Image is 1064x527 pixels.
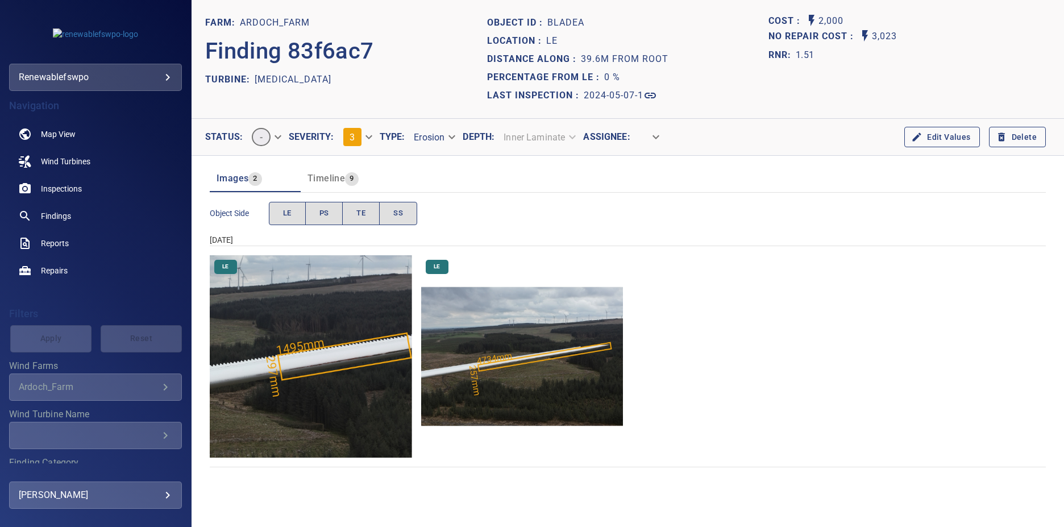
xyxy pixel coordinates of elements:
[581,52,668,66] p: 39.6m from root
[427,263,447,271] span: LE
[334,123,380,151] div: 3
[9,175,182,202] a: inspections noActive
[210,255,412,458] img: Ardoch_Farm/T3/2024-05-07-1/2024-05-07-1/image11wp13.jpg
[205,16,240,30] p: FARM:
[405,127,463,147] div: Erosion
[41,156,90,167] span: Wind Turbines
[872,29,897,44] p: 3,023
[796,48,814,62] p: 1.51
[630,127,667,147] div: ​
[255,73,331,86] p: [MEDICAL_DATA]
[989,127,1046,148] button: Delete
[9,362,182,371] label: Wind Farms
[9,308,182,319] h4: Filters
[904,127,979,148] button: Edit Values
[584,89,643,102] p: 2024-05-07-1
[487,16,547,30] p: Object ID :
[248,172,261,185] span: 2
[356,207,365,220] span: TE
[9,422,182,449] div: Wind Turbine Name
[283,207,292,220] span: LE
[289,132,334,142] label: Severity :
[240,16,310,30] p: Ardoch_Farm
[583,132,630,142] label: Assignee :
[9,410,182,419] label: Wind Turbine Name
[269,202,306,225] button: LE
[805,14,818,27] svg: Auto Cost
[9,230,182,257] a: reports noActive
[858,29,872,43] svg: Auto No Repair Cost
[768,31,858,42] h1: No Repair Cost :
[19,486,172,504] div: [PERSON_NAME]
[379,202,417,225] button: SS
[41,128,76,140] span: Map View
[768,46,814,64] span: The ratio of the additional incurred cost of repair in 1 year and the cost of repairing today. Fi...
[9,64,182,91] div: renewablefswpo
[319,207,329,220] span: PS
[768,29,858,44] span: Projected additional costs incurred by waiting 1 year to repair. This is a function of possible i...
[487,89,584,102] p: Last Inspection :
[9,148,182,175] a: windturbines noActive
[210,208,269,219] span: Object Side
[9,458,182,467] label: Finding Category
[421,255,624,458] img: Ardoch_Farm/T3/2024-05-07-1/2024-05-07-1/image12wp14.jpg
[217,173,248,184] span: Images
[210,234,1046,246] div: [DATE]
[768,16,805,27] h1: Cost :
[350,132,355,143] span: 3
[487,34,546,48] p: Location :
[768,14,805,29] span: The base labour and equipment costs to repair the finding. Does not include the loss of productio...
[9,100,182,111] h4: Navigation
[305,202,343,225] button: PS
[205,73,255,86] p: TURBINE:
[584,89,657,102] a: 2024-05-07-1
[307,173,345,184] span: Timeline
[9,121,182,148] a: map noActive
[487,52,581,66] p: Distance along :
[9,202,182,230] a: findings noActive
[269,202,417,225] div: objectSide
[9,257,182,284] a: repairs noActive
[487,70,604,84] p: Percentage from LE :
[463,132,494,142] label: Depth :
[205,34,374,68] p: Finding 83f6ac7
[41,238,69,249] span: Reports
[253,132,269,143] span: -
[53,28,138,40] img: renewablefswpo-logo
[19,381,159,392] div: Ardoch_Farm
[768,48,796,62] h1: RNR:
[243,123,289,151] div: -
[41,183,82,194] span: Inspections
[205,132,243,142] label: Status :
[547,16,584,30] p: bladeA
[380,132,405,142] label: Type :
[19,68,172,86] div: renewablefswpo
[345,172,358,185] span: 9
[393,207,403,220] span: SS
[604,70,620,84] p: 0 %
[41,210,71,222] span: Findings
[818,14,843,29] p: 2,000
[342,202,380,225] button: TE
[9,374,182,401] div: Wind Farms
[41,265,68,276] span: Repairs
[546,34,558,48] p: LE
[494,127,583,147] div: Inner Laminate
[215,263,235,271] span: LE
